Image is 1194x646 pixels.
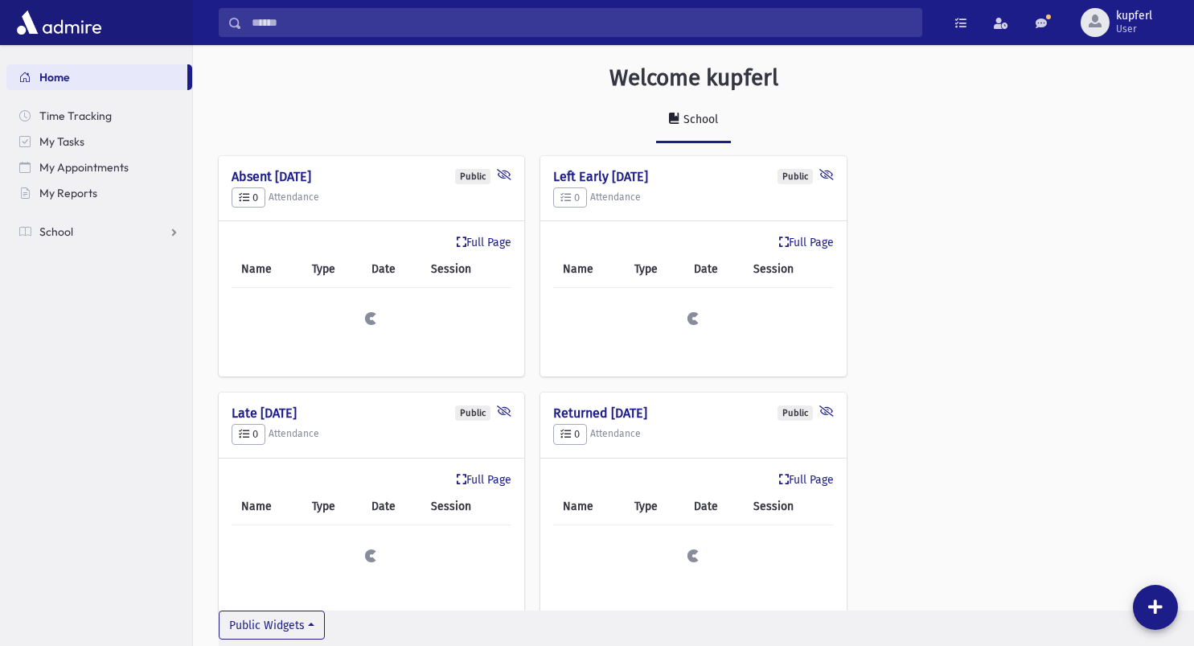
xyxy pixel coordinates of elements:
img: AdmirePro [13,6,105,39]
button: 0 [232,187,265,208]
h4: Late [DATE] [232,405,511,421]
h4: Returned [DATE] [553,405,833,421]
span: 0 [239,191,258,204]
span: 0 [239,428,258,440]
th: Date [362,488,421,525]
a: My Appointments [6,154,192,180]
h5: Attendance [553,187,833,208]
th: Session [744,488,834,525]
h4: Absent [DATE] [232,169,511,184]
a: My Tasks [6,129,192,154]
div: Public [455,405,490,421]
th: Date [684,251,744,288]
span: Home [39,70,70,84]
span: School [39,224,73,239]
a: Home [6,64,187,90]
th: Name [553,251,624,288]
th: Date [362,251,421,288]
a: School [6,219,192,245]
span: 0 [560,428,580,440]
th: Type [625,488,684,525]
span: My Appointments [39,160,129,175]
span: 0 [560,191,580,204]
button: 0 [232,424,265,445]
th: Type [625,251,684,288]
th: Session [744,251,834,288]
th: Session [421,251,511,288]
div: Public [455,169,490,184]
span: User [1116,23,1152,35]
a: Full Page [457,234,511,251]
th: Session [421,488,511,525]
th: Type [302,488,362,525]
a: Full Page [779,234,834,251]
th: Name [553,488,624,525]
span: My Reports [39,186,97,200]
button: 0 [553,187,587,208]
input: Search [242,8,921,37]
th: Type [302,251,362,288]
h5: Attendance [553,424,833,445]
span: kupferl [1116,10,1152,23]
span: My Tasks [39,134,84,149]
a: Full Page [457,471,511,488]
button: 0 [553,424,587,445]
h3: Welcome kupferl [609,64,778,92]
h5: Attendance [232,424,511,445]
div: Public [778,169,813,184]
a: Time Tracking [6,103,192,129]
h5: Attendance [232,187,511,208]
button: Public Widgets [219,611,325,640]
a: School [656,98,731,143]
a: Full Page [779,471,834,488]
div: School [680,113,718,126]
h4: Left Early [DATE] [553,169,833,184]
div: Public [778,405,813,421]
th: Name [232,488,302,525]
th: Name [232,251,302,288]
a: My Reports [6,180,192,206]
span: Time Tracking [39,109,112,123]
th: Date [684,488,744,525]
